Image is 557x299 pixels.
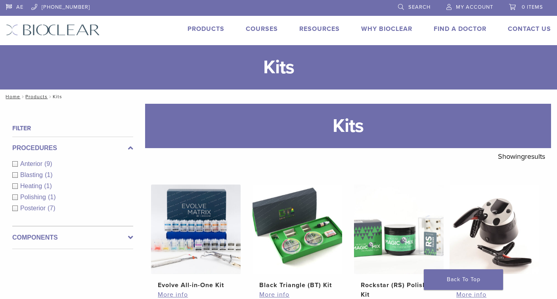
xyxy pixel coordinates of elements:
[25,94,48,99] a: Products
[145,104,551,148] h1: Kits
[259,280,335,290] h2: Black Triangle (BT) Kit
[424,269,503,290] a: Back To Top
[498,148,545,165] p: Showing results
[450,185,539,290] a: HeatSync KitHeatSync Kit
[20,160,44,167] span: Anterior
[361,25,412,33] a: Why Bioclear
[20,183,44,189] span: Heating
[48,95,53,99] span: /
[434,25,486,33] a: Find A Doctor
[508,25,551,33] a: Contact Us
[151,185,241,290] a: Evolve All-in-One KitEvolve All-in-One Kit
[48,194,56,200] span: (1)
[450,185,539,274] img: HeatSync Kit
[44,160,52,167] span: (9)
[522,4,543,10] span: 0 items
[12,124,133,133] h4: Filter
[12,143,133,153] label: Procedures
[20,171,45,178] span: Blasting
[408,4,431,10] span: Search
[20,95,25,99] span: /
[246,25,278,33] a: Courses
[3,94,20,99] a: Home
[158,280,234,290] h2: Evolve All-in-One Kit
[253,185,342,274] img: Black Triangle (BT) Kit
[354,185,444,274] img: Rockstar (RS) Polishing Kit
[151,185,241,274] img: Evolve All-in-One Kit
[253,185,342,290] a: Black Triangle (BT) KitBlack Triangle (BT) Kit
[299,25,340,33] a: Resources
[44,183,52,189] span: (1)
[12,233,133,242] label: Components
[48,205,56,211] span: (7)
[45,171,53,178] span: (1)
[6,24,100,36] img: Bioclear
[20,205,48,211] span: Posterior
[188,25,224,33] a: Products
[456,4,493,10] span: My Account
[20,194,48,200] span: Polishing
